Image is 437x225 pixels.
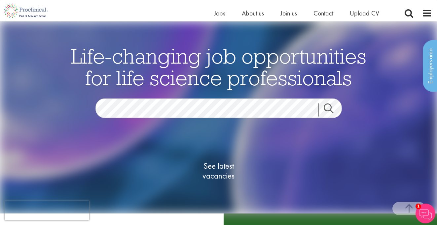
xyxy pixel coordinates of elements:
[318,103,347,116] a: Job search submit button
[313,9,333,17] a: Contact
[186,161,252,181] span: See latest vacancies
[350,9,379,17] a: Upload CV
[5,201,89,220] iframe: reCAPTCHA
[416,204,435,223] img: Chatbot
[214,9,225,17] a: Jobs
[71,42,366,91] span: Life-changing job opportunities for life science professionals
[280,9,297,17] a: Join us
[416,204,421,209] span: 1
[242,9,264,17] a: About us
[186,134,252,207] a: See latestvacancies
